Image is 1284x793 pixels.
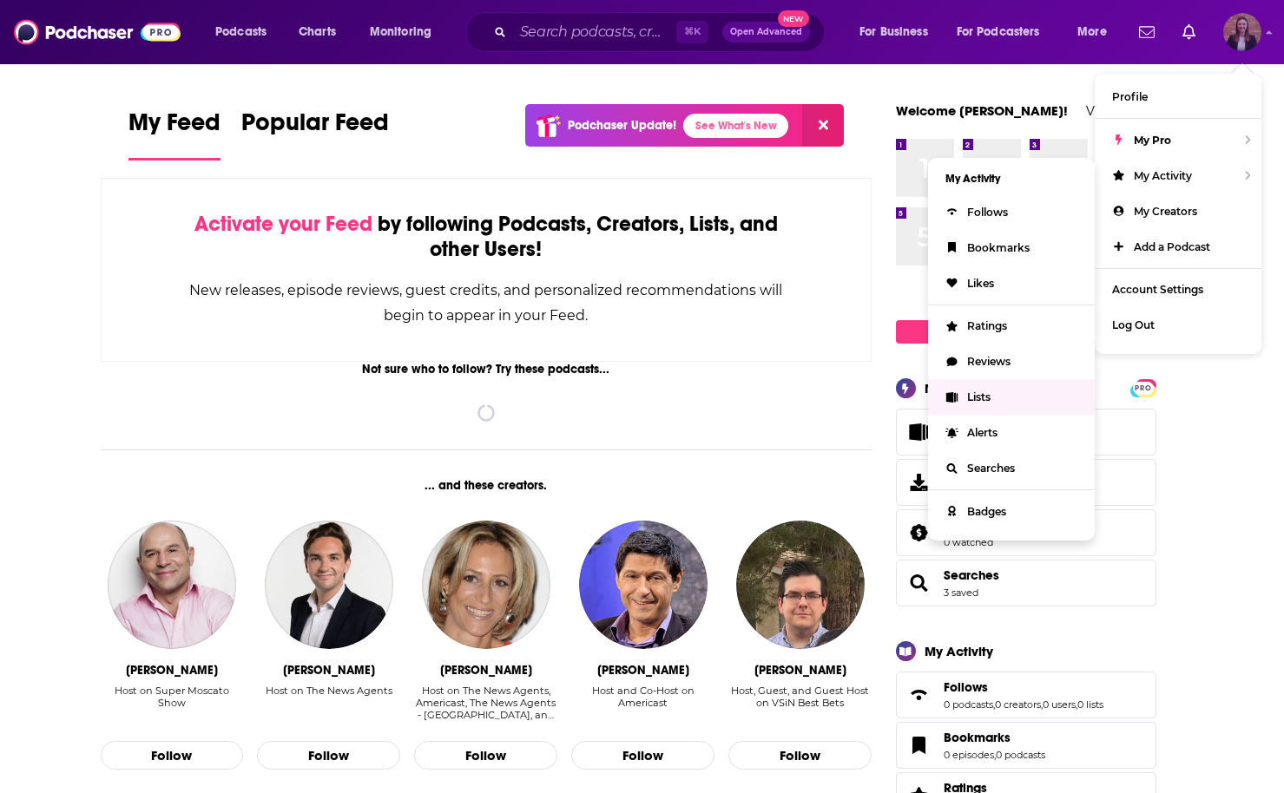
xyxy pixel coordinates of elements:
span: Open Advanced [730,28,802,36]
span: Activate your Feed [194,211,372,237]
div: Search podcasts, credits, & more... [482,12,841,52]
button: Follow [571,741,714,770]
img: Lewis Goodall [265,521,393,649]
span: For Podcasters [957,20,1040,44]
span: Bookmarks [896,722,1156,769]
a: Lists [902,420,937,444]
div: New releases, episode reviews, guest credits, and personalized recommendations will begin to appe... [188,278,785,328]
button: Follow [728,741,872,770]
span: Charts [299,20,336,44]
span: PRO [1133,382,1154,395]
span: Logged in as k_burns [1223,13,1261,51]
a: 0 creators [995,698,1041,711]
a: Jonathan Von Tobel [736,521,865,649]
div: Host on Super Moscato Show [101,685,244,722]
div: Host on The News Agents [266,685,392,697]
div: Jon Sopel [597,663,689,678]
a: 0 lists [1077,698,1103,711]
div: Emily Maitlis [440,663,532,678]
a: View Profile [1086,102,1156,119]
a: Bookmarks [902,733,937,757]
button: open menu [945,18,1065,46]
div: Host and Co-Host on Americast [571,685,714,709]
a: Brands [902,521,937,545]
div: Vincent Moscato [126,663,218,678]
img: Emily Maitlis [422,521,550,649]
span: For Business [859,20,928,44]
a: Show notifications dropdown [1175,17,1202,47]
a: My Feed [128,108,221,161]
a: 0 users [1043,698,1076,711]
span: Podcasts [215,20,267,44]
div: Host on The News Agents, Americast, The News Agents - USA, and The People vs J Edgar Hoover [414,685,557,722]
span: New [778,10,809,27]
input: Search podcasts, credits, & more... [513,18,676,46]
a: Follows [944,679,1103,695]
div: Jonathan Von Tobel [754,663,846,678]
div: My Pro [925,380,967,396]
img: Vincent Moscato [108,521,236,649]
img: User Profile [1223,13,1261,51]
button: Show profile menu [1223,13,1261,51]
ul: Show profile menu [1095,74,1261,354]
button: Change Top 8 [926,279,1034,300]
span: My Feed [128,108,221,147]
button: open menu [203,18,289,46]
span: Profile [1112,90,1148,103]
div: Host on Super Moscato Show [101,685,244,709]
span: Popular Feed [241,108,389,147]
a: Add a Podcast [1095,229,1261,265]
div: Host, Guest, and Guest Host on VSiN Best Bets [728,685,872,722]
button: Follow [414,741,557,770]
img: Podchaser - Follow, Share and Rate Podcasts [14,16,181,49]
span: Log Out [1112,318,1155,331]
span: Bookmarks [944,730,1011,745]
a: 0 episodes [944,749,994,761]
div: Host on The News Agents, Americast, The News Agents - [GEOGRAPHIC_DATA], and The People vs [PERSO... [414,685,557,721]
a: Exports [896,459,1156,506]
p: Podchaser Update! [568,118,676,133]
button: open menu [358,18,454,46]
a: Profile [1095,79,1261,115]
button: Follow [257,741,400,770]
span: Add a Podcast [1134,240,1210,253]
a: 0 podcasts [996,749,1045,761]
span: ⌘ K [676,21,708,43]
span: My Activity [1134,169,1192,182]
span: Follows [896,672,1156,718]
img: Jon Sopel [579,521,708,649]
a: 3 saved [944,587,978,599]
div: My Activity [925,643,993,659]
a: Bookmarks [944,730,1045,745]
button: open menu [1065,18,1129,46]
div: Host, Guest, and Guest Host on VSiN Best Bets [728,685,872,709]
span: Exports [902,470,937,495]
a: Searches [944,567,999,583]
div: Host and Co-Host on Americast [571,685,714,722]
a: Welcome [PERSON_NAME]! [896,102,1068,119]
span: Follows [944,679,988,695]
span: My Creators [1134,205,1197,218]
a: Create My Top 8 [896,320,1156,344]
a: Follows [902,683,937,707]
div: Host on The News Agents [266,685,392,722]
a: 0 watched [944,536,993,548]
a: See What's New [683,114,788,138]
span: My Pro [1134,134,1171,147]
a: PRO [1133,381,1154,394]
span: More [1077,20,1107,44]
a: My Creators [1095,193,1261,229]
span: , [993,698,995,711]
div: by following Podcasts, Creators, Lists, and other Users! [188,212,785,262]
span: Brands [896,509,1156,556]
button: open menu [847,18,950,46]
a: Popular Feed [241,108,389,161]
span: , [994,749,996,761]
span: Searches [896,560,1156,606]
